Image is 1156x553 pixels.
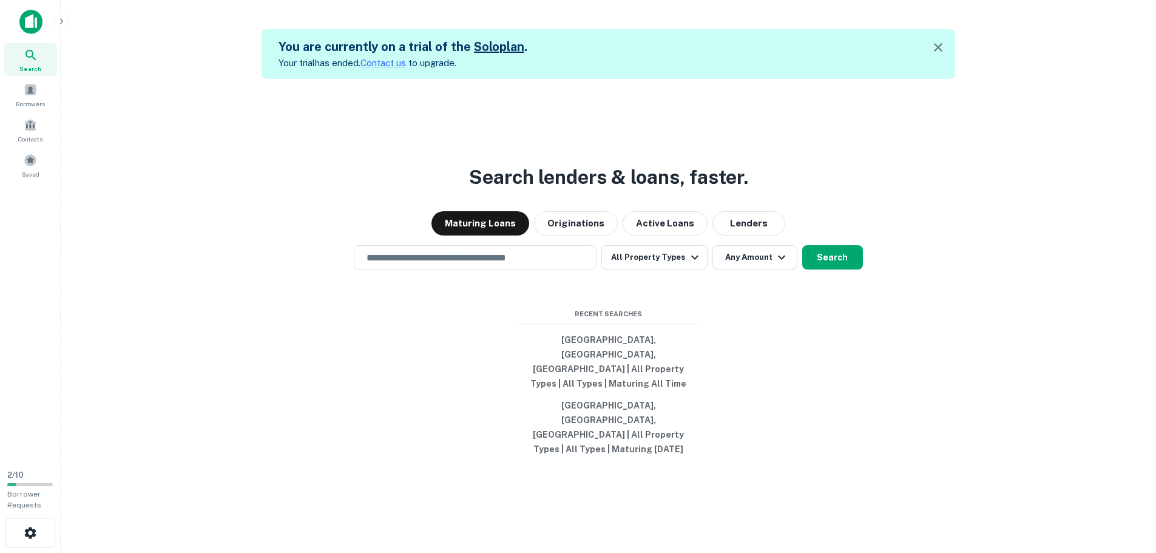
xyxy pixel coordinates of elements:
a: Soloplan [474,39,524,54]
span: Search [19,64,41,73]
a: Saved [4,149,57,182]
button: Any Amount [712,245,797,270]
a: Contacts [4,114,57,146]
span: Saved [22,169,39,179]
a: Contact us [360,58,406,68]
h5: You are currently on a trial of the . [279,38,527,56]
h3: Search lenders & loans, faster. [469,163,748,192]
span: Borrower Requests [7,490,41,509]
button: Active Loans [623,211,708,236]
img: capitalize-icon.png [19,10,42,34]
button: [GEOGRAPHIC_DATA], [GEOGRAPHIC_DATA], [GEOGRAPHIC_DATA] | All Property Types | All Types | Maturi... [518,395,700,460]
iframe: Chat Widget [1095,456,1156,514]
span: Recent Searches [518,309,700,319]
span: 2 / 10 [7,470,24,480]
button: All Property Types [601,245,707,270]
a: Borrowers [4,78,57,111]
span: Contacts [18,134,42,144]
a: Search [4,43,57,76]
button: Originations [534,211,618,236]
span: Borrowers [16,99,45,109]
button: [GEOGRAPHIC_DATA], [GEOGRAPHIC_DATA], [GEOGRAPHIC_DATA] | All Property Types | All Types | Maturi... [518,329,700,395]
p: Your trial has ended. to upgrade. [279,56,527,70]
button: Lenders [712,211,785,236]
button: Maturing Loans [431,211,529,236]
button: Search [802,245,863,270]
